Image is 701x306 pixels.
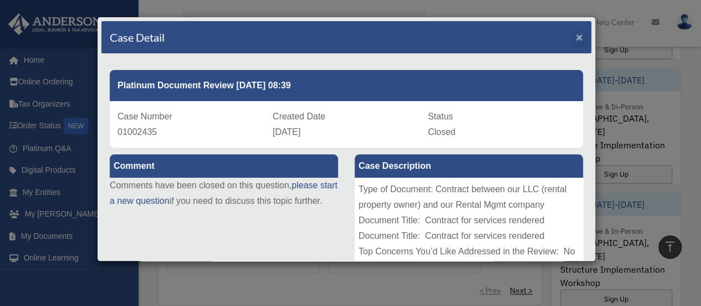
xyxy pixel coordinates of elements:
[110,180,337,205] a: please start a new question
[110,70,583,101] div: Platinum Document Review [DATE] 08:39
[576,31,583,43] button: Close
[117,127,157,137] span: 01002435
[273,127,300,137] span: [DATE]
[576,31,583,43] span: ×
[110,178,338,209] p: Comments have been closed on this question, if you need to discuss this topic further.
[117,112,172,121] span: Case Number
[428,127,456,137] span: Closed
[355,154,583,178] label: Case Description
[273,112,325,121] span: Created Date
[428,112,453,121] span: Status
[110,154,338,178] label: Comment
[110,29,165,45] h4: Case Detail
